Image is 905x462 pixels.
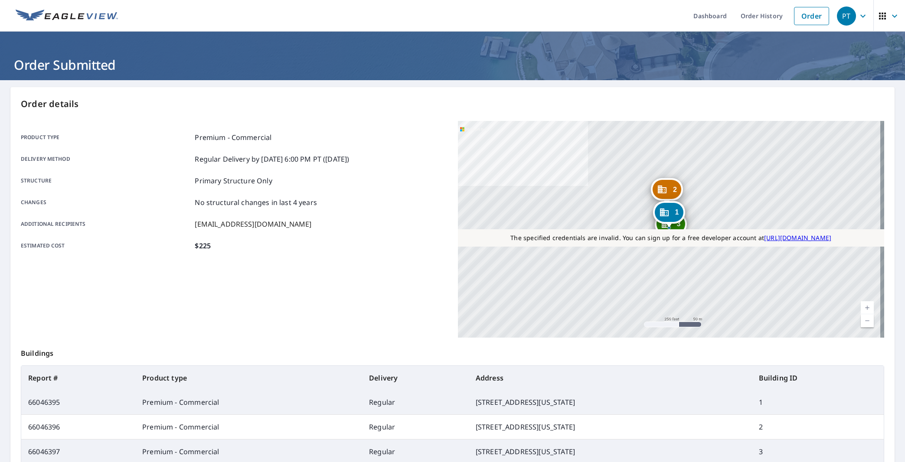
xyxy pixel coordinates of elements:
div: PT [837,7,856,26]
span: 2 [673,186,677,193]
div: Dropped pin, building 2, Commercial property, 2201 SW 117th St Oklahoma City, OK 73170 [651,178,683,205]
span: 1 [675,209,679,215]
td: [STREET_ADDRESS][US_STATE] [469,390,752,415]
td: 1 [752,390,884,415]
p: Estimated cost [21,241,191,251]
p: Product type [21,132,191,143]
p: Buildings [21,338,884,365]
a: [URL][DOMAIN_NAME] [764,234,831,242]
a: Order [794,7,829,25]
div: Dropped pin, building 1, Commercial property, 11808 Volterra Way Oklahoma City, OK 73170 [653,201,685,228]
th: Delivery [362,366,469,390]
th: Address [469,366,752,390]
p: Order details [21,98,884,111]
td: 66046395 [21,390,135,415]
p: [EMAIL_ADDRESS][DOMAIN_NAME] [195,219,311,229]
h1: Order Submitted [10,56,895,74]
th: Building ID [752,366,884,390]
td: 2 [752,415,884,439]
td: 66046396 [21,415,135,439]
p: No structural changes in last 4 years [195,197,317,208]
th: Report # [21,366,135,390]
div: The specified credentials are invalid. You can sign up for a free developer account at http://www... [458,229,885,247]
div: The specified credentials are invalid. You can sign up for a free developer account at [458,229,885,247]
p: Additional recipients [21,219,191,229]
p: Structure [21,176,191,186]
td: Premium - Commercial [135,390,362,415]
td: Regular [362,390,469,415]
td: Premium - Commercial [135,415,362,439]
a: Current Level 17, Zoom In [861,301,874,314]
p: Delivery method [21,154,191,164]
p: Regular Delivery by [DATE] 6:00 PM PT ([DATE]) [195,154,349,164]
p: Changes [21,197,191,208]
th: Product type [135,366,362,390]
img: EV Logo [16,10,118,23]
div: Dropped pin, building 3, Commercial property, 11812 Volterra Way Oklahoma City, OK 73170 [654,213,686,240]
a: Current Level 17, Zoom Out [861,314,874,327]
p: $225 [195,241,211,251]
p: Premium - Commercial [195,132,271,143]
p: Primary Structure Only [195,176,272,186]
td: Regular [362,415,469,439]
td: [STREET_ADDRESS][US_STATE] [469,415,752,439]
